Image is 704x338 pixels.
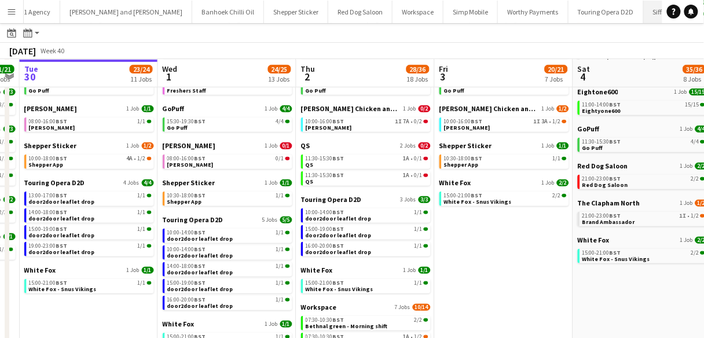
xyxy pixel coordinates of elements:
[142,142,154,149] span: 1/2
[471,192,483,199] span: BST
[393,1,443,23] button: Workspace
[404,119,410,124] span: 7A
[471,117,483,125] span: BST
[276,230,284,236] span: 1/1
[582,144,603,152] span: Go Puff
[444,193,483,199] span: 15:00-21:00
[56,279,68,286] span: BST
[301,141,310,150] span: QS
[264,1,328,23] button: Shepper Sticker
[56,225,68,233] span: BST
[306,161,314,168] span: QS
[3,89,16,95] span: 3/3
[553,156,561,161] span: 1/1
[306,232,372,239] span: door2door leaflet drop
[306,155,428,168] a: 11:30-15:30BST1A•0/1QS
[24,141,77,150] span: Shepper Sticker
[415,172,423,178] span: 0/1
[29,226,68,232] span: 15:00-19:00
[301,266,333,274] span: White Fox
[29,232,95,239] span: door2door leaflet drop
[542,105,555,112] span: 1 Job
[301,195,431,204] a: Touring Opera D2D3 Jobs3/3
[333,171,344,179] span: BST
[167,235,233,243] span: door2door leaflet drop
[444,156,483,161] span: 10:30-18:00
[419,267,431,274] span: 1/1
[419,196,431,203] span: 3/3
[306,248,372,256] span: door2door leaflet drop
[167,230,206,236] span: 10:00-14:00
[680,163,693,170] span: 1 Job
[444,119,567,124] div: •
[276,119,284,124] span: 4/4
[124,179,140,186] span: 4 Jobs
[306,226,344,232] span: 15:00-19:00
[167,245,290,259] a: 10:00-14:00BST1/1door2door leaflet drop
[163,178,292,187] a: Shepper Sticker1 Job1/1
[444,198,512,205] span: White Fox - Snus Vikings
[127,105,140,112] span: 1 Job
[195,245,206,253] span: BST
[534,119,541,124] span: 1I
[280,179,292,186] span: 1/1
[56,242,68,249] span: BST
[276,263,284,269] span: 1/1
[419,105,431,112] span: 0/2
[553,82,561,87] span: 4/4
[29,117,152,131] a: 08:00-16:00BST1/1[PERSON_NAME]
[306,119,344,124] span: 10:00-16:00
[301,104,401,113] span: Miss Millies Chicken and Shakes
[195,296,206,303] span: BST
[280,142,292,149] span: 0/1
[301,266,431,274] a: White Fox1 Job1/1
[395,304,410,311] span: 7 Jobs
[691,139,699,145] span: 4/4
[610,212,621,219] span: BST
[582,255,650,263] span: White Fox - Snus Vikings
[553,119,561,124] span: 1/2
[195,192,206,199] span: BST
[610,138,621,145] span: BST
[127,267,140,274] span: 1 Job
[439,178,569,187] a: White Fox1 Job2/2
[569,1,644,23] button: Touring Opera D2D
[24,266,56,274] span: White Fox
[24,141,154,178] div: Shepper Sticker1 Job1/210:00-18:00BST4A•1/2Shepper App
[3,196,16,203] span: 2/2
[29,155,152,168] a: 10:00-18:00BST4A•1/2Shepper App
[301,303,431,311] a: Workspace7 Jobs10/14
[167,117,290,131] a: 15:30-19:30BST4/4Go Puff
[29,210,68,215] span: 14:00-18:00
[444,161,479,168] span: Shepper App
[163,141,216,150] span: Knight Frank
[680,200,693,207] span: 1 Job
[306,279,428,292] a: 15:00-21:00BST1/1White Fox - Snus Vikings
[29,280,68,286] span: 15:00-21:00
[163,141,292,178] div: [PERSON_NAME]1 Job0/108:00-16:00BST0/1[PERSON_NAME]
[195,262,206,270] span: BST
[306,119,428,124] div: •
[301,141,431,150] a: QS2 Jobs0/2
[691,213,699,219] span: 1/2
[195,229,206,236] span: BST
[163,104,292,113] a: GoPuff1 Job4/4
[301,195,362,204] span: Touring Opera D2D
[24,178,154,187] a: Touring Opera D2D4 Jobs4/4
[29,248,95,256] span: door2door leaflet drop
[333,316,344,324] span: BST
[29,215,95,222] span: door2door leaflet drop
[471,155,483,162] span: BST
[163,104,185,113] span: GoPuff
[404,156,410,161] span: 1A
[167,285,233,293] span: door2door leaflet drop
[3,126,16,133] span: 3/3
[443,1,498,23] button: Simp Mobile
[24,104,154,141] div: [PERSON_NAME]1 Job1/108:00-16:00BST1/1[PERSON_NAME]
[444,117,567,131] a: 10:00-16:00BST1I3A•1/2[PERSON_NAME]
[265,105,278,112] span: 1 Job
[401,142,416,149] span: 2 Jobs
[167,247,206,252] span: 10:00-14:00
[578,236,610,244] span: White Fox
[276,247,284,252] span: 1/1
